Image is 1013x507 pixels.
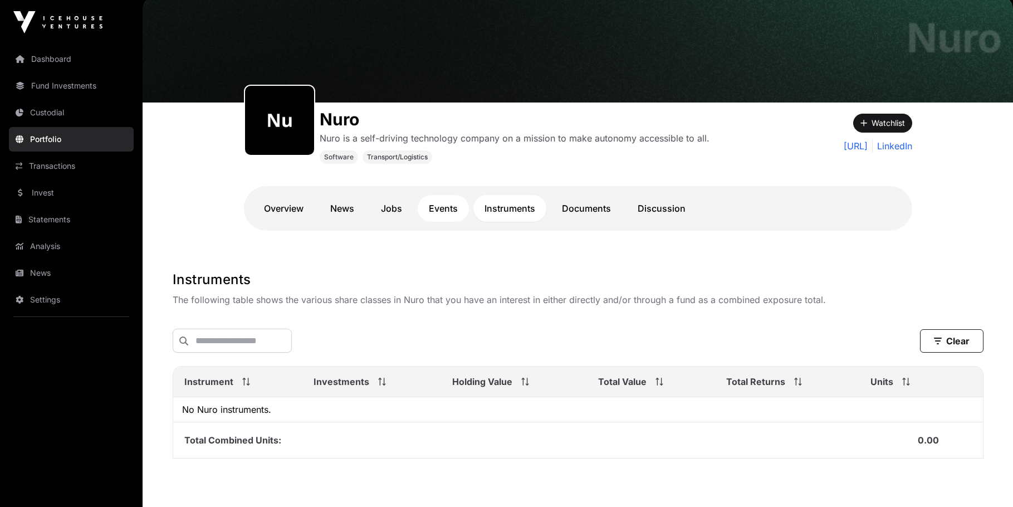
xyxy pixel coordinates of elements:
[9,207,134,232] a: Statements
[870,375,893,388] span: Units
[9,287,134,312] a: Settings
[9,181,134,205] a: Invest
[844,139,868,153] a: [URL]
[9,74,134,98] a: Fund Investments
[249,90,310,150] img: nuro436.png
[551,195,622,222] a: Documents
[324,153,354,162] span: Software
[314,375,369,388] span: Investments
[9,127,134,152] a: Portfolio
[452,375,512,388] span: Holding Value
[418,195,469,222] a: Events
[253,195,315,222] a: Overview
[320,131,709,145] p: Nuro is a self-driving technology company on a mission to make autonomy accessible to all.
[184,435,281,446] span: Total Combined Units:
[726,375,785,388] span: Total Returns
[918,435,939,446] span: 0.00
[853,114,912,133] button: Watchlist
[9,100,134,125] a: Custodial
[173,271,983,289] h1: Instruments
[598,375,647,388] span: Total Value
[9,234,134,259] a: Analysis
[184,375,233,388] span: Instrument
[173,293,983,306] p: The following table shows the various share classes in Nuro that you have an interest in either d...
[9,261,134,285] a: News
[9,47,134,71] a: Dashboard
[907,18,1002,58] h1: Nuro
[319,195,365,222] a: News
[320,109,709,129] h1: Nuro
[9,154,134,178] a: Transactions
[627,195,697,222] a: Discussion
[253,195,903,222] nav: Tabs
[370,195,413,222] a: Jobs
[173,397,983,422] td: No Nuro instruments.
[13,11,102,33] img: Icehouse Ventures Logo
[957,454,1013,507] iframe: Chat Widget
[367,153,428,162] span: Transport/Logistics
[473,195,546,222] a: Instruments
[920,329,983,353] button: Clear
[872,139,912,153] a: LinkedIn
